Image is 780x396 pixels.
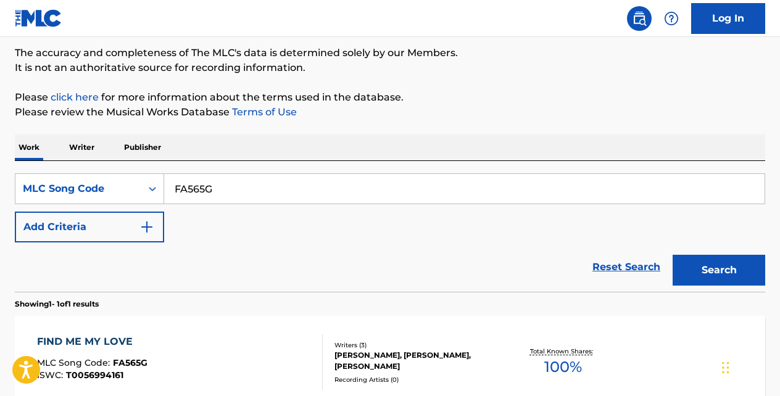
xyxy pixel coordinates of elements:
[691,3,765,34] a: Log In
[66,369,123,381] span: T0056994161
[530,347,596,356] p: Total Known Shares:
[718,337,780,396] iframe: Chat Widget
[586,254,666,281] a: Reset Search
[722,349,729,386] div: Drag
[139,220,154,234] img: 9d2ae6d4665cec9f34b9.svg
[65,134,98,160] p: Writer
[15,299,99,310] p: Showing 1 - 1 of 1 results
[632,11,647,26] img: search
[23,181,134,196] div: MLC Song Code
[15,173,765,292] form: Search Form
[230,106,297,118] a: Terms of Use
[15,9,62,27] img: MLC Logo
[659,6,684,31] div: Help
[664,11,679,26] img: help
[120,134,165,160] p: Publisher
[15,46,765,60] p: The accuracy and completeness of The MLC's data is determined solely by our Members.
[673,255,765,286] button: Search
[113,357,147,368] span: FA565G
[334,375,501,384] div: Recording Artists ( 0 )
[37,357,113,368] span: MLC Song Code :
[51,91,99,103] a: click here
[627,6,652,31] a: Public Search
[15,60,765,75] p: It is not an authoritative source for recording information.
[15,134,43,160] p: Work
[15,105,765,120] p: Please review the Musical Works Database
[544,356,582,378] span: 100 %
[37,369,66,381] span: ISWC :
[37,334,147,349] div: FIND ME MY LOVE
[334,350,501,372] div: [PERSON_NAME], [PERSON_NAME], [PERSON_NAME]
[15,90,765,105] p: Please for more information about the terms used in the database.
[334,340,501,350] div: Writers ( 3 )
[15,212,164,242] button: Add Criteria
